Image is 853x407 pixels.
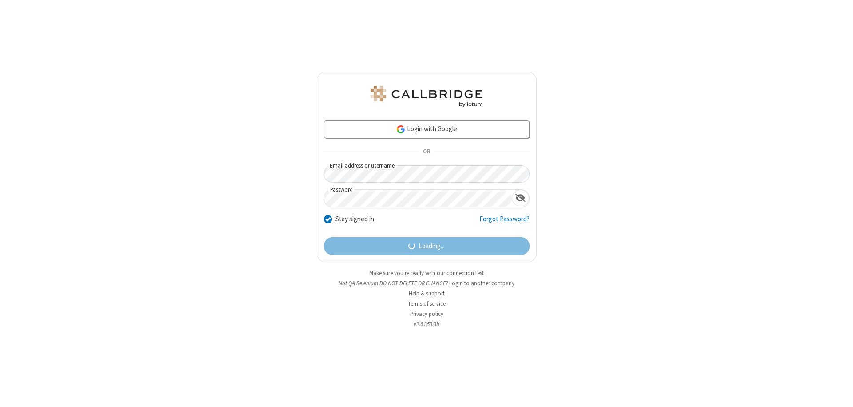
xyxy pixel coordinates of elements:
a: Terms of service [408,300,446,307]
span: OR [419,146,434,158]
div: Show password [512,190,529,206]
li: Not QA Selenium DO NOT DELETE OR CHANGE? [317,279,537,287]
a: Make sure you're ready with our connection test [369,269,484,277]
img: google-icon.png [396,124,406,134]
a: Privacy policy [410,310,443,318]
button: Login to another company [449,279,514,287]
label: Stay signed in [335,214,374,224]
input: Email address or username [324,165,530,183]
a: Help & support [409,290,445,297]
a: Forgot Password? [479,214,530,231]
button: Loading... [324,237,530,255]
a: Login with Google [324,120,530,138]
input: Password [324,190,512,207]
li: v2.6.353.3b [317,320,537,328]
iframe: Chat [831,384,846,401]
span: Loading... [419,241,445,251]
img: QA Selenium DO NOT DELETE OR CHANGE [369,86,484,107]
